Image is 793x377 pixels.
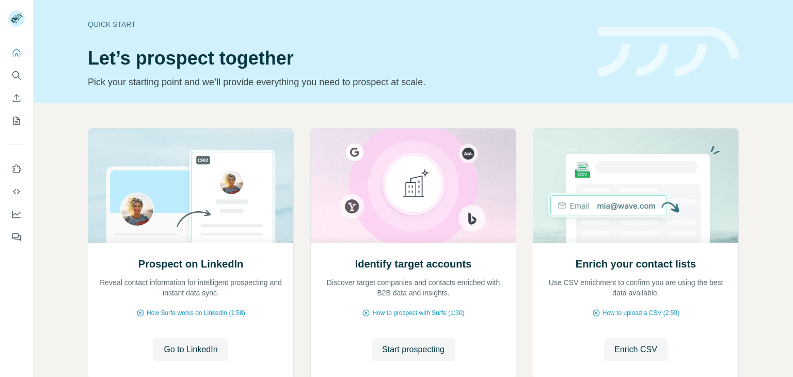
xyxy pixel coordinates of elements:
[138,257,243,271] h2: Prospect on LinkedIn
[372,308,464,318] span: How to prospect with Surfe (1:30)
[88,75,585,89] p: Pick your starting point and we’ll provide everything you need to prospect at scale.
[8,228,25,246] button: Feedback
[8,182,25,201] button: Use Surfe API
[604,338,668,361] button: Enrich CSV
[8,205,25,224] button: Dashboard
[8,66,25,85] button: Search
[8,160,25,178] button: Use Surfe on LinkedIn
[8,43,25,62] button: Quick start
[310,129,516,243] img: Identify target accounts
[153,338,228,361] button: Go to LinkedIn
[88,129,294,243] img: Prospect on LinkedIn
[164,343,217,356] span: Go to LinkedIn
[544,277,728,298] p: Use CSV enrichment to confirm you are using the best data available.
[614,343,657,356] span: Enrich CSV
[382,343,445,356] span: Start prospecting
[88,19,585,29] div: Quick start
[576,257,696,271] h2: Enrich your contact lists
[8,112,25,130] button: My lists
[598,27,739,77] img: banner
[321,277,505,298] p: Discover target companies and contacts enriched with B2B data and insights.
[147,308,245,318] span: How Surfe works on LinkedIn (1:58)
[8,89,25,107] button: Enrich CSV
[533,129,739,243] img: Enrich your contact lists
[88,48,585,69] h1: Let’s prospect together
[602,308,679,318] span: How to upload a CSV (2:59)
[99,277,283,298] p: Reveal contact information for intelligent prospecting and instant data sync.
[355,257,472,271] h2: Identify target accounts
[372,338,455,361] button: Start prospecting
